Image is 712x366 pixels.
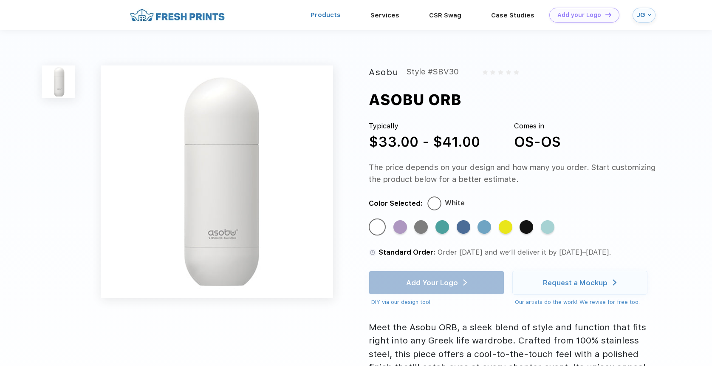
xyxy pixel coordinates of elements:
[369,121,480,131] div: Typically
[543,278,607,287] div: Request a Mockup
[369,249,376,256] img: standard order
[557,11,601,19] div: Add your Logo
[483,70,488,75] img: gray_star.svg
[541,220,554,234] div: Pastel Mint
[490,70,495,75] img: gray_star.svg
[370,220,384,234] div: White
[101,65,333,298] img: func=resize&h=640
[438,248,611,256] span: Order [DATE] and we’ll deliver it by [DATE]–[DATE].
[515,298,647,306] div: Our artists do the work! We revise for free too.
[498,70,503,75] img: gray_star.svg
[445,197,465,209] div: White
[648,13,651,17] img: arrow_down_blue.svg
[613,279,616,286] img: white arrow
[499,220,512,234] div: Yellow
[371,298,504,306] div: DIY via our design tool.
[520,220,533,234] div: Black
[636,11,646,19] div: JG
[477,220,491,234] div: Blue
[514,121,561,131] div: Comes in
[369,89,461,111] div: ASOBU ORB
[414,220,428,234] div: Silver
[127,8,227,23] img: fo%20logo%202.webp
[369,197,423,209] div: Color Selected:
[369,131,480,152] div: $33.00 - $41.00
[393,220,407,234] div: Pastel Purple
[605,12,611,17] img: DT
[42,65,75,98] img: func=resize&h=100
[311,11,341,19] a: Products
[369,65,399,79] div: Asobu
[506,70,511,75] img: gray_star.svg
[457,220,470,234] div: Pastel Blue
[514,70,519,75] img: gray_star.svg
[514,131,561,152] div: OS-OS
[369,162,661,185] div: The price depends on your design and how many you order. Start customizing the product below for ...
[407,65,459,79] div: Style #SBV30
[435,220,449,234] div: Pastel Teal
[379,248,435,256] span: Standard Order:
